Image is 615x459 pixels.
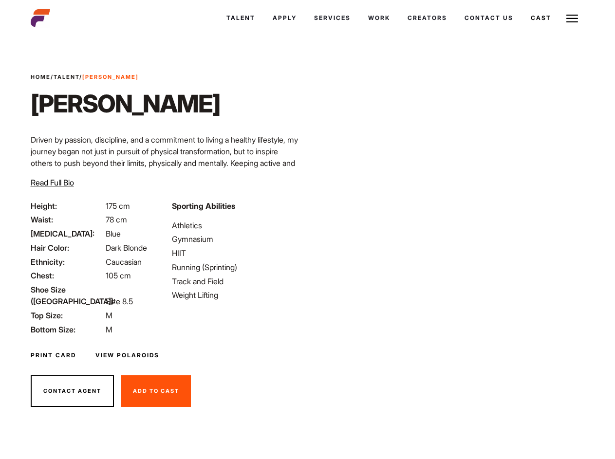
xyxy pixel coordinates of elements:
span: Waist: [31,214,104,225]
li: HIIT [172,247,301,259]
span: Shoe Size ([GEOGRAPHIC_DATA]): [31,284,104,307]
button: Add To Cast [121,375,191,407]
span: M [106,311,112,320]
p: Driven by passion, discipline, and a commitment to living a healthy lifestyle, my journey began n... [31,134,302,192]
span: Read Full Bio [31,178,74,187]
a: Cast [522,5,560,31]
a: Talent [218,5,264,31]
button: Contact Agent [31,375,114,407]
strong: Sporting Abilities [172,201,235,211]
a: Talent [54,73,79,80]
a: Print Card [31,351,76,360]
strong: [PERSON_NAME] [82,73,139,80]
h1: [PERSON_NAME] [31,89,220,118]
li: Running (Sprinting) [172,261,301,273]
span: Blue [106,229,121,239]
span: / / [31,73,139,81]
a: View Polaroids [95,351,159,360]
a: Creators [399,5,456,31]
span: Add To Cast [133,387,179,394]
span: Chest: [31,270,104,281]
span: Top Size: [31,310,104,321]
a: Apply [264,5,305,31]
span: 105 cm [106,271,131,280]
span: 175 cm [106,201,130,211]
span: 78 cm [106,215,127,224]
li: Gymnasium [172,233,301,245]
li: Athletics [172,220,301,231]
span: Size 8.5 [106,296,133,306]
span: Hair Color: [31,242,104,254]
a: Services [305,5,359,31]
span: Height: [31,200,104,212]
img: cropped-aefm-brand-fav-22-square.png [31,8,50,28]
span: Ethnicity: [31,256,104,268]
a: Contact Us [456,5,522,31]
button: Read Full Bio [31,177,74,188]
span: Caucasian [106,257,142,267]
span: Bottom Size: [31,324,104,335]
span: Dark Blonde [106,243,147,253]
a: Home [31,73,51,80]
img: Burger icon [566,13,578,24]
span: [MEDICAL_DATA]: [31,228,104,239]
span: M [106,325,112,334]
li: Weight Lifting [172,289,301,301]
a: Work [359,5,399,31]
li: Track and Field [172,275,301,287]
